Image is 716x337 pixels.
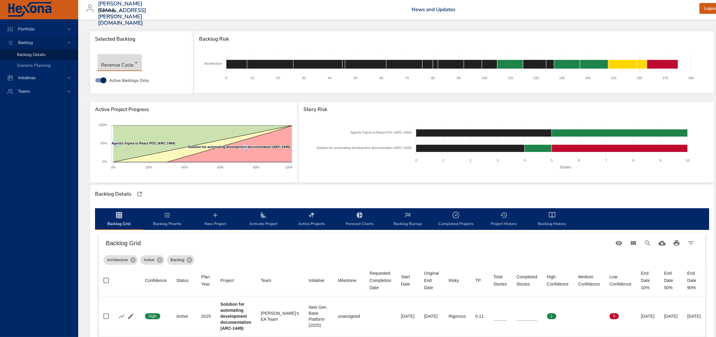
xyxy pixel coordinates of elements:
[611,76,616,80] text: 150
[469,159,471,162] text: 2
[146,165,152,169] text: 20%
[338,277,360,284] span: Milestone
[95,107,293,113] span: Active Project Progress
[449,277,459,284] div: Risky
[401,273,414,288] div: Start Date
[102,160,107,163] text: 0%
[354,76,357,80] text: 50
[276,76,280,80] text: 20
[261,277,271,284] div: Team
[401,273,414,288] div: Sort
[261,277,299,284] span: Team
[484,212,524,227] span: Project History
[182,165,188,169] text: 40%
[612,236,626,250] button: Standard Views
[250,76,254,80] text: 10
[351,131,412,134] text: Agentic Figma to React POC (ARC-1484)
[475,313,484,319] div: 0.11
[559,76,565,80] text: 130
[176,313,192,319] div: Active
[13,75,41,81] span: Initiatives
[401,313,414,319] div: [DATE]
[687,270,701,291] div: End Date 90%
[497,159,499,162] text: 3
[176,277,192,284] span: Status
[338,313,360,319] div: unassigned
[663,76,668,80] text: 170
[610,314,619,319] span: 5
[338,277,356,284] div: Sort
[632,159,634,162] text: 8
[217,165,224,169] text: 60%
[380,76,383,80] text: 60
[370,270,391,291] div: Sort
[547,273,569,288] div: Sort
[126,312,135,321] button: Edit Project Details
[17,63,51,68] span: Scenario Planning
[291,212,332,227] span: Active Projects
[226,76,227,80] text: 0
[449,313,466,319] div: Rigorous
[145,314,160,319] span: High
[578,159,580,162] text: 6
[551,159,553,162] text: 5
[103,255,138,265] div: Architecture
[201,313,211,319] div: 2025
[578,273,600,288] div: Sort
[98,1,146,26] h3: [PERSON_NAME][EMAIL_ADDRESS][PERSON_NAME][DOMAIN_NAME]
[424,270,439,291] div: Sort
[285,165,293,169] text: 100%
[641,236,655,250] button: Search
[261,310,299,322] div: [PERSON_NAME]'s EA Team
[547,314,556,319] span: 1
[424,270,439,291] div: Original End Date
[493,273,507,288] div: Sort
[13,88,35,94] span: Teams
[508,76,513,80] text: 110
[655,236,669,250] button: Download CSV
[475,277,481,284] div: Sort
[626,236,641,250] button: View Columns
[199,36,709,42] span: Backlog Risk
[641,270,655,291] div: End Date 10%
[13,40,38,45] span: Backlog
[220,277,234,284] div: Sort
[220,277,251,284] span: Project
[309,277,324,284] div: Sort
[109,77,149,84] span: Active Backlogs Only
[167,257,188,263] span: Backlog
[95,36,188,42] span: Selected Backlog
[449,277,466,284] span: Risky
[99,233,705,253] div: Table Toolbar
[547,273,569,288] div: High Confidence
[147,212,188,227] span: Backlog Priority
[17,52,46,57] span: Backlog Details
[7,2,52,17] img: Hexona
[686,159,689,162] text: 10
[431,76,435,80] text: 80
[533,76,539,80] text: 120
[204,62,222,65] text: Architecture
[457,76,461,80] text: 90
[100,141,107,145] text: 50%
[99,212,140,227] span: Backlog Grid
[309,304,328,328] div: New Gen Base Platform (2025)
[303,107,709,113] span: Story Risk
[261,277,271,284] div: Sort
[176,277,189,284] div: Status
[578,273,600,288] div: Medium Confidence
[309,277,328,284] span: Initiative
[370,270,391,291] div: Requested Completion Date
[687,313,701,319] div: [DATE]
[98,6,124,16] div: Raintree
[424,313,439,319] div: [DATE]
[253,165,260,169] text: 80%
[112,141,175,145] text: Agentic Figma to React POC (ARC-1484)
[560,165,571,169] text: Stories
[585,76,591,80] text: 140
[415,159,417,162] text: 0
[243,212,284,227] span: Activate Project
[412,6,455,13] a: News and Updates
